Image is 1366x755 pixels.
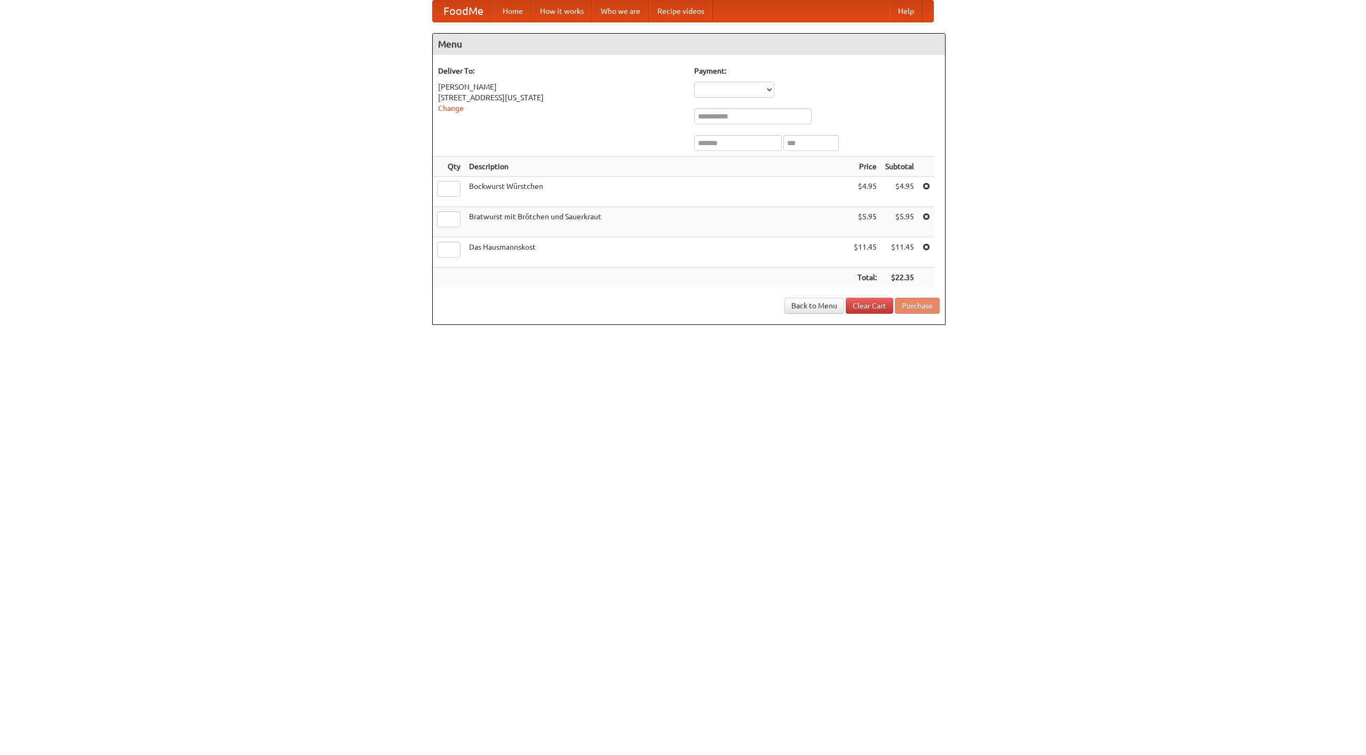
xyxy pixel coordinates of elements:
[433,157,465,177] th: Qty
[881,268,918,288] th: $22.35
[592,1,649,22] a: Who we are
[438,92,684,103] div: [STREET_ADDRESS][US_STATE]
[465,207,849,237] td: Bratwurst mit Brötchen und Sauerkraut
[881,237,918,268] td: $11.45
[649,1,713,22] a: Recipe videos
[849,237,881,268] td: $11.45
[849,268,881,288] th: Total:
[531,1,592,22] a: How it works
[895,298,940,314] button: Purchase
[881,157,918,177] th: Subtotal
[494,1,531,22] a: Home
[881,207,918,237] td: $5.95
[849,177,881,207] td: $4.95
[438,104,464,113] a: Change
[849,157,881,177] th: Price
[438,66,684,76] h5: Deliver To:
[784,298,844,314] a: Back to Menu
[465,157,849,177] th: Description
[694,66,940,76] h5: Payment:
[433,34,945,55] h4: Menu
[433,1,494,22] a: FoodMe
[465,237,849,268] td: Das Hausmannskost
[846,298,893,314] a: Clear Cart
[465,177,849,207] td: Bockwurst Würstchen
[438,82,684,92] div: [PERSON_NAME]
[881,177,918,207] td: $4.95
[890,1,923,22] a: Help
[849,207,881,237] td: $5.95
